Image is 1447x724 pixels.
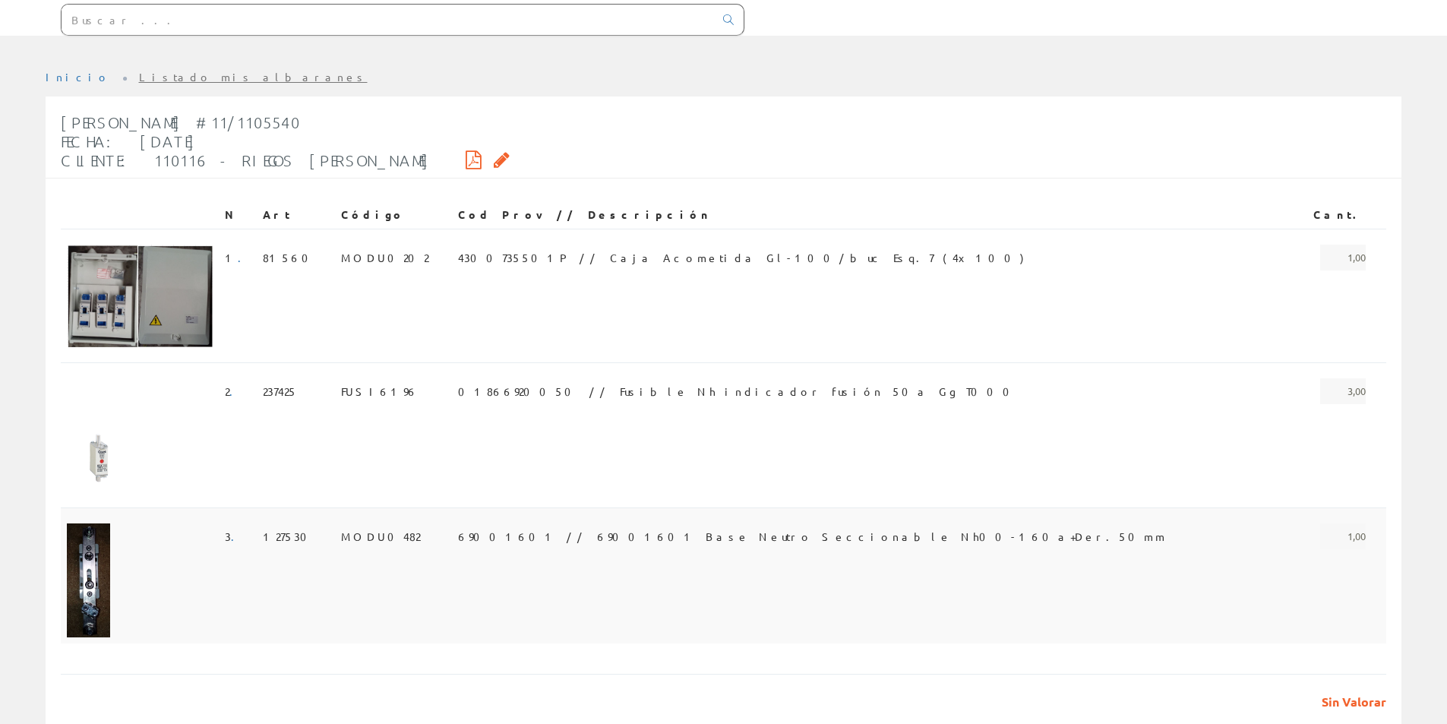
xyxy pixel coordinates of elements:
[263,523,316,549] span: 127530
[1320,245,1366,270] span: 1,00
[225,245,251,270] span: 1
[231,530,244,543] a: .
[67,378,128,492] img: Foto artículo (80x150)
[466,154,482,165] i: Descargar PDF
[229,384,242,398] a: .
[341,245,428,270] span: MODU0202
[257,201,335,229] th: Art
[1297,201,1373,229] th: Cant.
[458,245,1024,270] span: 4300735501P // Caja Acometida Gl-100/buc Esq.7 (4x100)
[263,245,318,270] span: 81560
[67,245,213,347] img: Foto artículo (192x135.41242937853)
[458,523,1167,549] span: 69001601 // 69001601 Base Neutro Seccionable Nh00-160a+Der.50mm
[46,70,110,84] a: Inicio
[335,201,452,229] th: Código
[1320,378,1366,404] span: 3,00
[219,201,257,229] th: N
[67,523,110,637] img: Foto artículo (57.046979865772x150)
[494,154,510,165] i: Solicitar por email copia firmada
[458,378,1019,404] span: 01866920050 // Fusible Nh indicador fusión 50a Gg T000
[341,523,420,549] span: MODU0482
[1320,523,1366,549] span: 1,00
[238,251,251,264] a: .
[62,5,714,35] input: Buscar ...
[225,378,242,404] span: 2
[452,201,1297,229] th: Cod Prov // Descripción
[1310,694,1386,711] span: Sin Valorar
[139,70,368,84] a: Listado mis albaranes
[263,378,298,404] span: 237425
[225,523,244,549] span: 3
[341,378,419,404] span: FUSI6196
[61,113,429,169] span: [PERSON_NAME] #11/1105540 Fecha: [DATE] Cliente: 110116 - RIEGOS [PERSON_NAME]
